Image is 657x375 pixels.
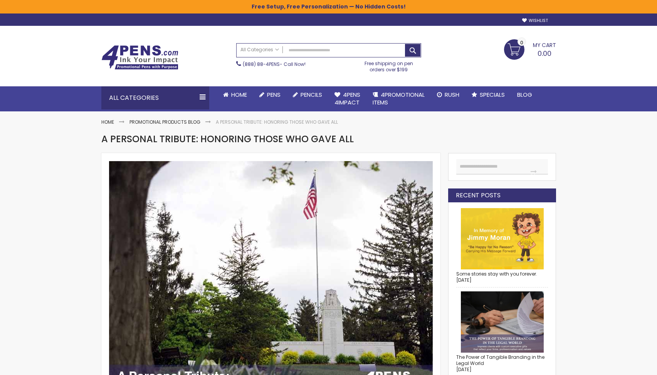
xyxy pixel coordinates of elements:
a: Home [101,119,114,125]
a: The Power of Tangible Branding in the Legal World [456,354,544,367]
span: All Categories [240,47,279,53]
div: All Categories [101,86,209,109]
a: Wishlist [522,18,548,24]
a: Pens [253,86,287,103]
span: 0.00 [538,49,551,58]
a: 4Pens4impact [328,86,366,111]
a: Promotional Products Blog [129,119,200,125]
span: 4PROMOTIONAL ITEMS [373,91,425,106]
span: Blog [517,91,532,99]
a: Specials [465,86,511,103]
span: Specials [480,91,505,99]
a: Home [217,86,253,103]
span: - Call Now! [243,61,306,67]
span: Pens [267,91,281,99]
img: 4Pens Custom Pens and Promotional Products [101,45,178,70]
div: Free shipping on pen orders over $199 [356,57,421,73]
span: Rush [445,91,459,99]
a: Pencils [287,86,328,103]
a: Some stories stay with you forever. [456,271,537,277]
a: Blog [511,86,538,103]
span: [DATE] [456,366,472,373]
a: All Categories [237,44,283,56]
span: Home [231,91,247,99]
strong: Recent Posts [456,191,501,200]
a: Rush [431,86,465,103]
img: The Power of Tangible Branding in the Legal World [456,291,548,353]
a: 0.00 0 [504,39,556,59]
span: [DATE] [456,277,472,283]
a: 4PROMOTIONALITEMS [366,86,431,111]
span: 0 [520,39,523,46]
span: Pencils [301,91,322,99]
span: A Personal Tribute: Honoring Those Who Gave All [101,133,354,145]
strong: A Personal Tribute: Honoring Those Who Gave All [216,119,338,125]
img: Some stories stay with you forever. [456,208,548,269]
span: 4Pens 4impact [334,91,360,106]
a: (888) 88-4PENS [243,61,280,67]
